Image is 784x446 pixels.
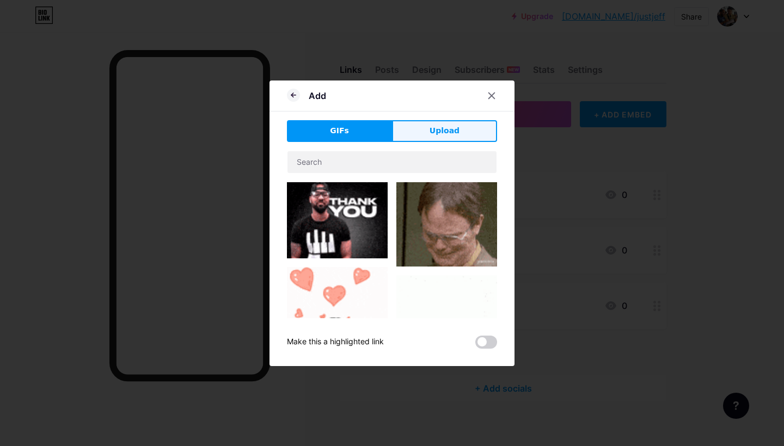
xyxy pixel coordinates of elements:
img: Gihpy [396,182,497,267]
button: Upload [392,120,497,142]
div: Add [309,89,326,102]
img: Gihpy [396,275,497,362]
span: GIFs [330,125,349,137]
img: Gihpy [287,182,388,259]
div: Make this a highlighted link [287,336,384,349]
input: Search [287,151,497,173]
button: GIFs [287,120,392,142]
img: Gihpy [287,267,388,368]
span: Upload [430,125,460,137]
